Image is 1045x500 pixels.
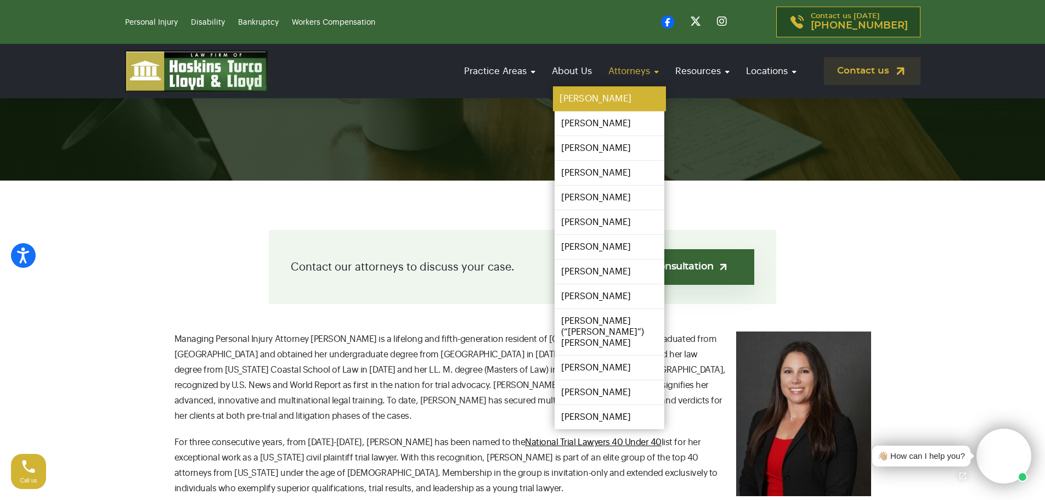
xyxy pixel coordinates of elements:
[555,309,664,355] a: [PERSON_NAME] (“[PERSON_NAME]”) [PERSON_NAME]
[553,87,666,111] a: [PERSON_NAME]
[292,19,375,26] a: Workers Compensation
[555,380,664,405] a: [PERSON_NAME]
[525,438,662,447] a: National Trial Lawyers 40 Under 40
[555,260,664,284] a: [PERSON_NAME]
[718,261,729,273] img: arrow-up-right-light.svg
[776,7,920,37] a: Contact us [DATE][PHONE_NUMBER]
[174,335,726,420] span: Managing Personal Injury Attorney [PERSON_NAME] is a lifelong and fifth-generation resident of [G...
[811,20,908,31] span: [PHONE_NUMBER]
[555,284,664,308] a: [PERSON_NAME]
[555,405,664,429] a: [PERSON_NAME]
[878,450,965,463] div: 👋🏼 How can I help you?
[670,55,735,87] a: Resources
[951,464,974,487] a: Open chat
[555,136,664,160] a: [PERSON_NAME]
[125,19,178,26] a: Personal Injury
[174,435,871,496] p: For three consecutive years, from [DATE]-[DATE], [PERSON_NAME] has been named to the list for her...
[578,249,754,285] a: Get a free consultation
[555,111,664,136] a: [PERSON_NAME]
[824,57,920,85] a: Contact us
[603,55,664,87] a: Attorneys
[191,19,225,26] a: Disability
[555,161,664,185] a: [PERSON_NAME]
[555,186,664,210] a: [PERSON_NAME]
[125,50,268,92] img: logo
[546,55,597,87] a: About Us
[238,19,279,26] a: Bankruptcy
[555,235,664,259] a: [PERSON_NAME]
[555,210,664,234] a: [PERSON_NAME]
[741,55,802,87] a: Locations
[555,356,664,380] a: [PERSON_NAME]
[459,55,541,87] a: Practice Areas
[811,13,908,31] p: Contact us [DATE]
[20,477,37,484] span: Call us
[269,230,776,304] div: Contact our attorneys to discuss your case.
